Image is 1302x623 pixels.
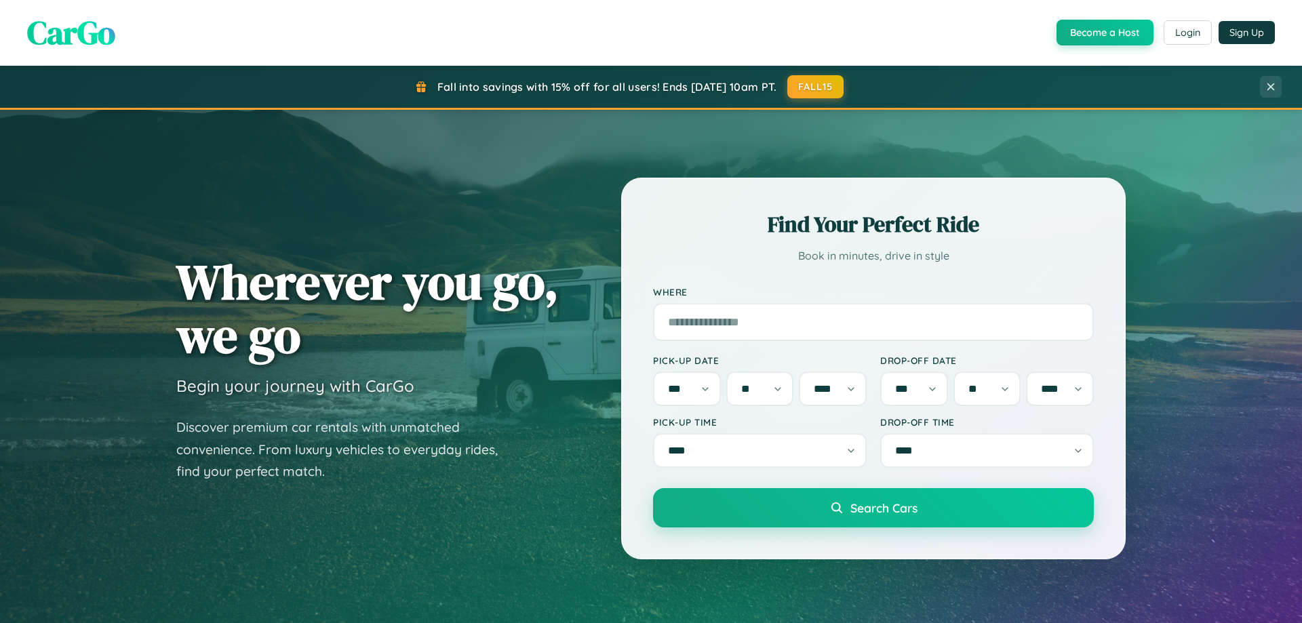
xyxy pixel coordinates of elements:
span: CarGo [27,10,115,55]
h1: Wherever you go, we go [176,255,559,362]
button: Login [1164,20,1212,45]
button: Become a Host [1057,20,1153,45]
h2: Find Your Perfect Ride [653,209,1094,239]
p: Discover premium car rentals with unmatched convenience. From luxury vehicles to everyday rides, ... [176,416,515,483]
label: Drop-off Time [880,416,1094,428]
label: Pick-up Time [653,416,867,428]
button: FALL15 [787,75,844,98]
span: Fall into savings with 15% off for all users! Ends [DATE] 10am PT. [437,80,777,94]
label: Pick-up Date [653,355,867,366]
label: Drop-off Date [880,355,1094,366]
button: Sign Up [1219,21,1275,44]
h3: Begin your journey with CarGo [176,376,414,396]
p: Book in minutes, drive in style [653,246,1094,266]
label: Where [653,286,1094,298]
button: Search Cars [653,488,1094,527]
span: Search Cars [850,500,918,515]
